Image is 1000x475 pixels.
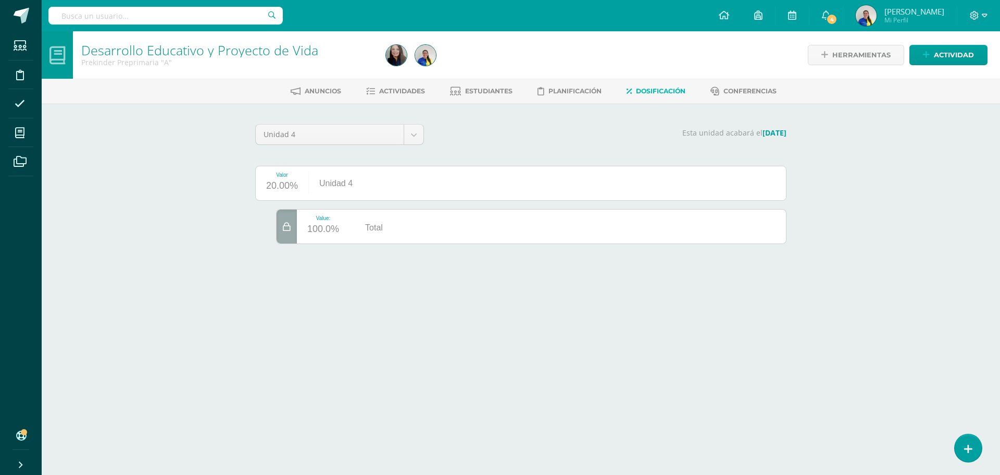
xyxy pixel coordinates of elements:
[884,16,944,25] span: Mi Perfil
[48,7,283,25] input: Busca un usuario...
[856,5,877,26] img: 880cc2d5016cf71f2460439c001afa01.png
[386,45,407,66] img: e2c8e57434a292c0909e6a7ca48abd04.png
[548,87,602,95] span: Planificación
[537,83,602,100] a: Planificación
[379,87,425,95] span: Actividades
[415,45,436,66] img: 880cc2d5016cf71f2460439c001afa01.png
[365,223,383,232] span: Total
[307,221,339,238] div: 100.0%
[934,45,974,65] span: Actividad
[81,43,373,57] h1: Desarrollo Educativo y Proyecto de Vida
[723,87,777,95] span: Conferencias
[832,45,891,65] span: Herramientas
[81,57,373,67] div: Prekinder Preprimaria 'A'
[884,6,944,17] span: [PERSON_NAME]
[627,83,685,100] a: Dosificación
[808,45,904,65] a: Herramientas
[826,14,838,25] span: 4
[266,172,298,178] div: Valor
[909,45,988,65] a: Actividad
[762,128,786,138] strong: [DATE]
[256,125,423,144] a: Unidad 4
[81,41,318,59] a: Desarrollo Educativo y Proyecto de Vida
[305,87,341,95] span: Anuncios
[436,128,786,138] p: Esta unidad acabará el
[291,83,341,100] a: Anuncios
[264,125,396,144] span: Unidad 4
[266,178,298,194] div: 20.00%
[450,83,512,100] a: Estudiantes
[710,83,777,100] a: Conferencias
[636,87,685,95] span: Dosificación
[309,166,363,200] div: Unidad 4
[366,83,425,100] a: Actividades
[307,215,339,221] div: Value:
[465,87,512,95] span: Estudiantes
